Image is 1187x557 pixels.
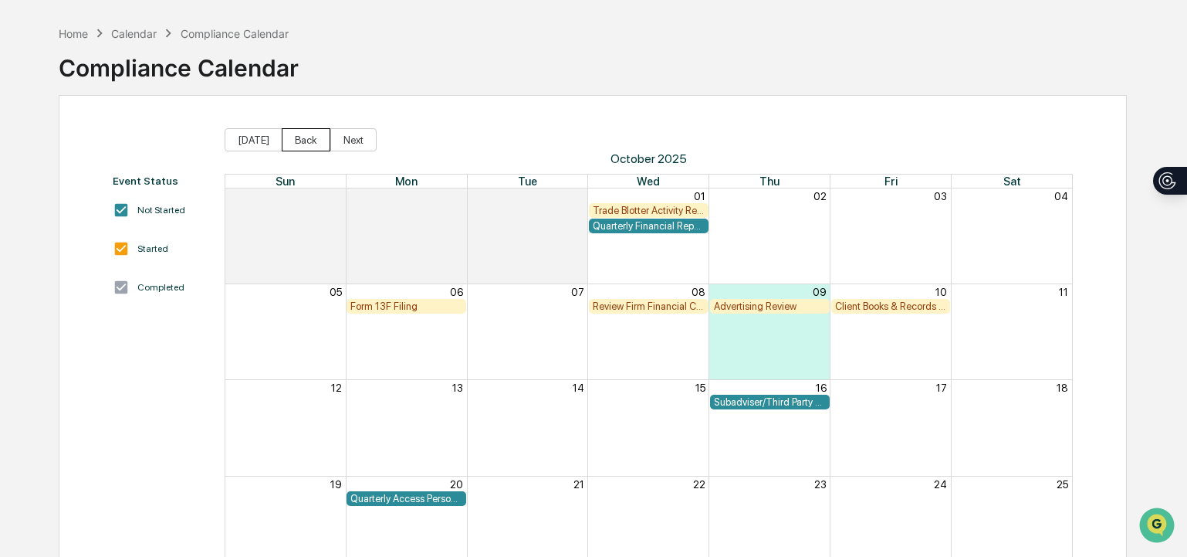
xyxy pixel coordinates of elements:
button: 21 [573,478,584,491]
button: 30 [571,190,584,202]
button: 22 [693,478,705,491]
span: Pylon [154,262,187,273]
button: 03 [934,190,947,202]
a: Powered byPylon [109,261,187,273]
div: 🖐️ [15,196,28,209]
iframe: Open customer support [1138,506,1179,548]
div: Compliance Calendar [181,27,289,40]
span: Wed [637,175,660,188]
span: Tue [518,175,537,188]
a: 🖐️Preclearance [9,188,106,216]
span: Thu [759,175,779,188]
div: Form 13F Filing [350,301,462,312]
div: We're available if you need us! [52,134,195,146]
span: Mon [395,175,418,188]
div: Start new chat [52,118,253,134]
button: 18 [1057,382,1068,394]
button: Start new chat [262,123,281,141]
button: 11 [1059,286,1068,298]
div: Event Status [113,175,208,187]
div: Compliance Calendar [59,42,299,82]
button: 14 [573,382,584,394]
button: Next [330,128,377,151]
button: [DATE] [225,128,282,151]
div: Subadviser/Third Party Money Manager Due Diligence Review [714,396,826,408]
div: Calendar [111,27,157,40]
div: Review Firm Financial Condition [593,301,705,312]
span: Fri [884,175,898,188]
div: Trade Blotter Activity Review [593,205,705,216]
button: 19 [330,478,342,491]
p: How can we help? [15,32,281,57]
button: 15 [695,382,705,394]
div: Home [59,27,88,40]
div: Completed [137,282,184,293]
span: Sun [276,175,295,188]
button: 04 [1054,190,1068,202]
div: Quarterly Access Person Reporting & Certification [350,493,462,504]
a: 🔎Data Lookup [9,218,103,246]
div: Started [137,243,168,254]
button: 06 [450,286,463,298]
span: Preclearance [31,195,100,210]
span: Data Lookup [31,224,97,239]
span: Sat [1003,175,1021,188]
div: 🗄️ [112,196,124,209]
span: Attestations [127,195,191,210]
div: Not Started [137,205,185,216]
button: 13 [452,382,463,394]
button: 10 [935,286,947,298]
button: 17 [936,382,947,394]
button: Back [282,128,330,151]
img: 1746055101610-c473b297-6a78-478c-a979-82029cc54cd1 [15,118,43,146]
button: 29 [450,190,463,202]
button: 07 [571,286,584,298]
button: 16 [816,382,827,394]
div: 🔎 [15,226,28,238]
button: 20 [450,478,463,491]
button: 02 [813,190,827,202]
button: 08 [692,286,705,298]
div: Client Books & Records Review [835,301,947,312]
button: 09 [813,286,827,298]
span: October 2025 [225,151,1073,166]
div: Advertising Review [714,301,826,312]
button: 28 [329,190,342,202]
button: 23 [814,478,827,491]
button: 12 [331,382,342,394]
button: 24 [934,478,947,491]
button: 05 [330,286,342,298]
button: 25 [1057,478,1068,491]
div: Quarterly Financial Reporting [593,220,705,232]
button: 01 [694,190,705,202]
a: 🗄️Attestations [106,188,198,216]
